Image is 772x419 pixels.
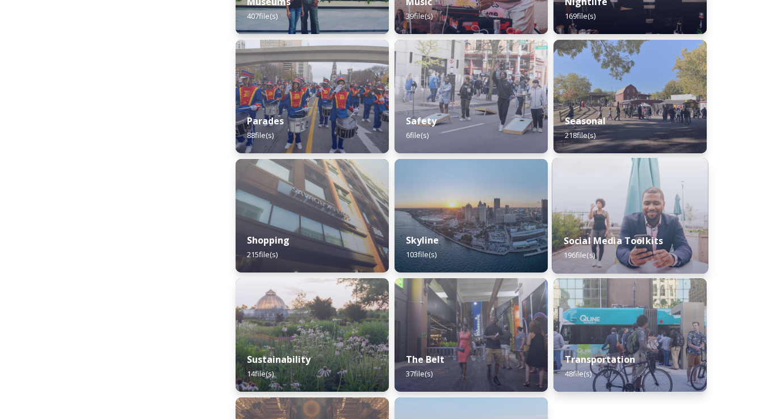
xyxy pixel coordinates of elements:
img: QLine_Bill-Bowen_5507-2.jpeg [553,278,707,392]
img: 4423d9b81027f9a47bd28d212e5a5273a11b6f41845817bbb6cd5dd12e8cc4e8.jpg [553,40,707,153]
img: d8268b2e-af73-4047-a747-1e9a83cc24c4.jpg [236,40,389,153]
span: 48 file(s) [565,368,591,379]
span: 39 file(s) [406,11,433,21]
strong: Seasonal [565,115,606,127]
strong: Transportation [565,353,635,366]
img: 5cfe837b-42d2-4f07-949b-1daddc3a824e.jpg [395,40,548,153]
img: 90557b6c-0b62-448f-b28c-3e7395427b66.jpg [395,278,548,392]
span: 169 file(s) [565,11,595,21]
img: RIVERWALK%2520CONTENT%2520EDIT-15-PhotoCredit-Justin_Milhouse-UsageExpires_Oct-2024.jpg [552,158,708,274]
strong: Sustainability [247,353,311,366]
span: 218 file(s) [565,130,595,140]
strong: Shopping [247,234,289,246]
strong: The Belt [406,353,444,366]
strong: Parades [247,115,284,127]
span: 37 file(s) [406,368,433,379]
span: 88 file(s) [247,130,274,140]
span: 103 file(s) [406,249,437,259]
span: 6 file(s) [406,130,429,140]
img: 1c183ad6-ea5d-43bf-8d64-8aacebe3bb37.jpg [395,159,548,273]
span: 407 file(s) [247,11,278,21]
strong: Safety [406,115,437,127]
img: Oudolf_6-22-2022-3186%2520copy.jpg [236,278,389,392]
strong: Social Media Toolkits [564,234,663,247]
span: 196 file(s) [564,250,595,260]
span: 215 file(s) [247,249,278,259]
span: 14 file(s) [247,368,274,379]
strong: Skyline [406,234,439,246]
img: e91d0ad6-e020-4ad7-a29e-75c491b4880f.jpg [236,159,389,273]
